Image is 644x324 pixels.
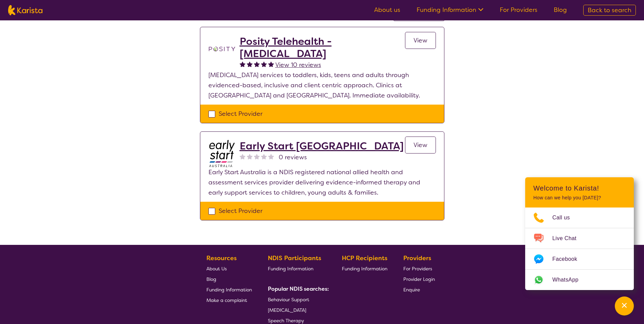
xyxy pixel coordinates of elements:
ul: Choose channel [525,208,634,290]
span: For Providers [403,266,432,272]
span: [MEDICAL_DATA] [268,307,306,313]
b: Popular NDIS searches: [268,285,329,292]
span: Funding Information [206,287,252,293]
span: View [413,36,427,44]
img: bdpoyytkvdhmeftzccod.jpg [208,140,236,167]
span: Funding Information [268,266,313,272]
a: Funding Information [417,6,483,14]
a: Blog [206,274,252,284]
b: NDIS Participants [268,254,321,262]
img: Karista logo [8,5,42,15]
span: Make a complaint [206,297,247,303]
img: fullstar [247,61,253,67]
img: fullstar [261,61,267,67]
a: Funding Information [206,284,252,295]
a: Posity Telehealth - [MEDICAL_DATA] [240,35,405,60]
img: nonereviewstar [240,154,245,159]
img: fullstar [268,61,274,67]
span: About Us [206,266,227,272]
a: View [405,32,436,49]
span: Back to search [588,6,631,14]
span: Speech Therapy [268,318,304,324]
a: [MEDICAL_DATA] [268,305,326,315]
p: [MEDICAL_DATA] services to toddlers, kids, teens and adults through evidenced-based, inclusive an... [208,70,436,101]
img: nonereviewstar [261,154,267,159]
span: 0 reviews [279,152,307,162]
a: For Providers [500,6,537,14]
b: Resources [206,254,237,262]
span: Enquire [403,287,420,293]
div: Channel Menu [525,177,634,290]
a: View [405,137,436,154]
img: fullstar [254,61,260,67]
img: fullstar [240,61,245,67]
img: t1bslo80pcylnzwjhndq.png [208,35,236,62]
img: nonereviewstar [254,154,260,159]
a: About us [374,6,400,14]
a: Provider Login [403,274,435,284]
a: Enquire [403,284,435,295]
span: Call us [552,213,578,223]
span: Behaviour Support [268,296,309,303]
span: View 10 reviews [275,61,321,69]
span: Provider Login [403,276,435,282]
a: Web link opens in a new tab. [525,270,634,290]
b: Providers [403,254,431,262]
a: View 10 reviews [275,60,321,70]
span: Funding Information [342,266,387,272]
span: Blog [206,276,216,282]
a: Blog [554,6,567,14]
a: Early Start [GEOGRAPHIC_DATA] [240,140,404,152]
a: Make a complaint [206,295,252,305]
span: Live Chat [552,233,585,244]
span: Facebook [552,254,585,264]
p: How can we help you [DATE]? [533,195,626,201]
span: View [413,141,427,149]
img: nonereviewstar [247,154,253,159]
a: For Providers [403,263,435,274]
button: Channel Menu [615,296,634,316]
a: Funding Information [342,263,387,274]
p: Early Start Australia is a NDIS registered national allied health and assessment services provide... [208,167,436,198]
a: Funding Information [268,263,326,274]
h2: Welcome to Karista! [533,184,626,192]
span: WhatsApp [552,275,587,285]
b: HCP Recipients [342,254,387,262]
a: About Us [206,263,252,274]
img: nonereviewstar [268,154,274,159]
a: Back to search [583,5,636,16]
a: Behaviour Support [268,294,326,305]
